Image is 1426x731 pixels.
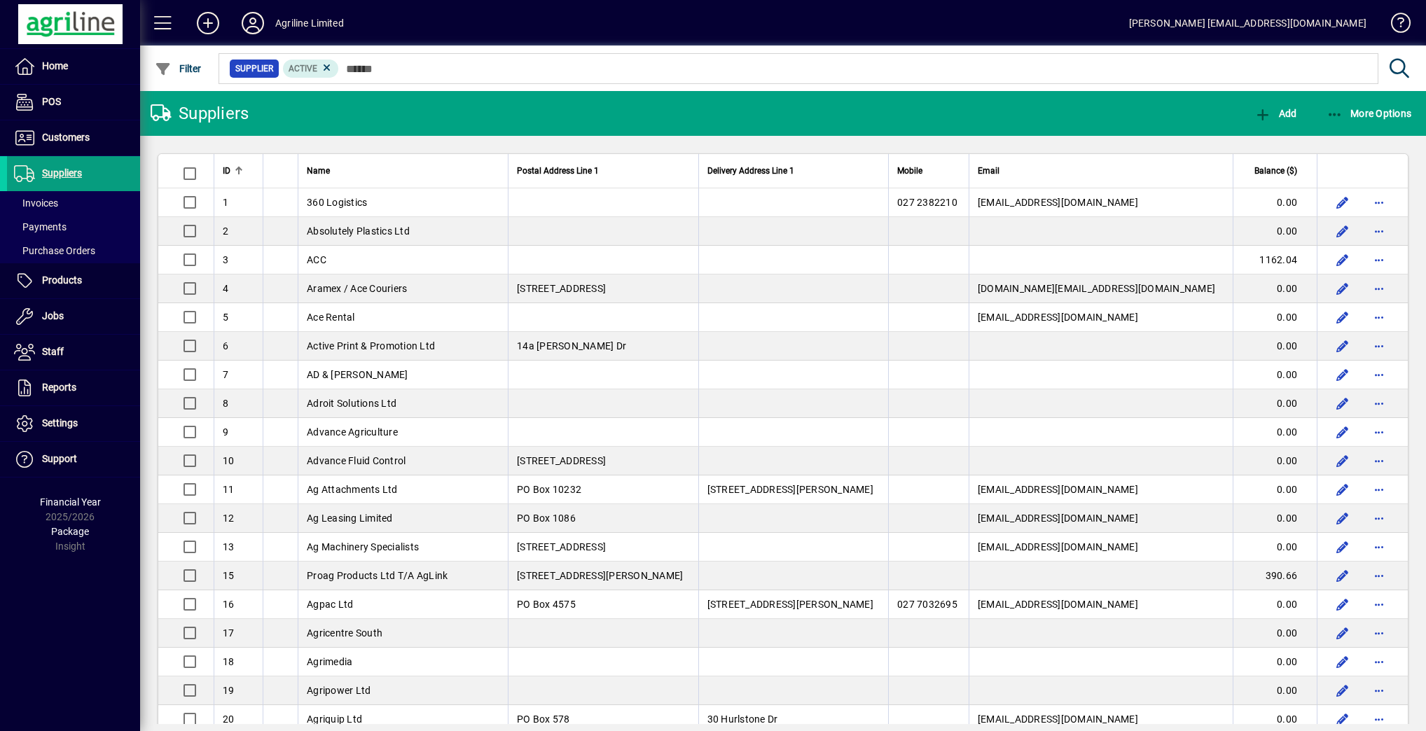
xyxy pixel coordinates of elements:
[1368,650,1390,673] button: More options
[517,570,683,581] span: [STREET_ADDRESS][PERSON_NAME]
[1368,507,1390,529] button: More options
[1331,650,1354,673] button: Edit
[1233,648,1317,676] td: 0.00
[223,627,235,639] span: 17
[307,656,352,667] span: Agrimedia
[14,245,95,256] span: Purchase Orders
[7,370,140,405] a: Reports
[223,340,228,351] span: 6
[223,484,235,495] span: 11
[1327,108,1412,119] span: More Options
[517,599,576,610] span: PO Box 4575
[7,335,140,370] a: Staff
[1323,101,1415,126] button: More Options
[897,163,960,179] div: Mobile
[897,197,957,208] span: 027 2382210
[7,49,140,84] a: Home
[978,599,1138,610] span: [EMAIL_ADDRESS][DOMAIN_NAME]
[1254,108,1296,119] span: Add
[289,64,317,74] span: Active
[517,455,606,466] span: [STREET_ADDRESS]
[1368,392,1390,415] button: More options
[307,484,398,495] span: Ag Attachments Ltd
[223,570,235,581] span: 15
[978,312,1138,323] span: [EMAIL_ADDRESS][DOMAIN_NAME]
[307,197,367,208] span: 360 Logistics
[1129,12,1366,34] div: [PERSON_NAME] [EMAIL_ADDRESS][DOMAIN_NAME]
[707,163,794,179] span: Delivery Address Line 1
[1368,249,1390,271] button: More options
[223,398,228,409] span: 8
[307,541,419,552] span: Ag Machinery Specialists
[42,132,90,143] span: Customers
[1331,679,1354,702] button: Edit
[1233,475,1317,504] td: 0.00
[1254,163,1297,179] span: Balance ($)
[1368,593,1390,615] button: More options
[1331,191,1354,214] button: Edit
[1233,590,1317,619] td: 0.00
[978,484,1138,495] span: [EMAIL_ADDRESS][DOMAIN_NAME]
[1233,562,1317,590] td: 390.66
[517,484,581,495] span: PO Box 10232
[307,455,406,466] span: Advance Fluid Control
[307,369,408,380] span: AD & [PERSON_NAME]
[978,163,999,179] span: Email
[1331,277,1354,300] button: Edit
[1380,3,1408,48] a: Knowledge Base
[275,12,344,34] div: Agriline Limited
[223,541,235,552] span: 13
[1251,101,1300,126] button: Add
[1331,392,1354,415] button: Edit
[235,62,273,76] span: Supplier
[517,541,606,552] span: [STREET_ADDRESS]
[42,453,77,464] span: Support
[978,513,1138,524] span: [EMAIL_ADDRESS][DOMAIN_NAME]
[223,163,230,179] span: ID
[978,163,1224,179] div: Email
[223,283,228,294] span: 4
[307,163,499,179] div: Name
[1331,536,1354,558] button: Edit
[223,225,228,237] span: 2
[1368,335,1390,357] button: More options
[1331,421,1354,443] button: Edit
[707,713,778,725] span: 30 Hurlstone Dr
[223,656,235,667] span: 18
[1368,450,1390,472] button: More options
[307,225,410,237] span: Absolutely Plastics Ltd
[223,513,235,524] span: 12
[978,283,1215,294] span: [DOMAIN_NAME][EMAIL_ADDRESS][DOMAIN_NAME]
[517,513,576,524] span: PO Box 1086
[307,570,448,581] span: Proag Products Ltd T/A AgLink
[7,442,140,477] a: Support
[1331,220,1354,242] button: Edit
[7,406,140,441] a: Settings
[151,56,205,81] button: Filter
[1368,679,1390,702] button: More options
[1331,564,1354,587] button: Edit
[7,263,140,298] a: Products
[307,713,362,725] span: Agriquip Ltd
[1368,220,1390,242] button: More options
[42,382,76,393] span: Reports
[307,426,398,438] span: Advance Agriculture
[1331,593,1354,615] button: Edit
[42,310,64,321] span: Jobs
[42,346,64,357] span: Staff
[707,599,873,610] span: [STREET_ADDRESS][PERSON_NAME]
[307,513,393,524] span: Ag Leasing Limited
[42,60,68,71] span: Home
[223,685,235,696] span: 19
[517,340,626,351] span: 14a [PERSON_NAME] Dr
[223,369,228,380] span: 7
[1242,163,1310,179] div: Balance ($)
[1233,361,1317,389] td: 0.00
[1233,332,1317,361] td: 0.00
[7,239,140,263] a: Purchase Orders
[517,283,606,294] span: [STREET_ADDRESS]
[1233,533,1317,562] td: 0.00
[14,221,67,232] span: Payments
[155,63,202,74] span: Filter
[51,526,89,537] span: Package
